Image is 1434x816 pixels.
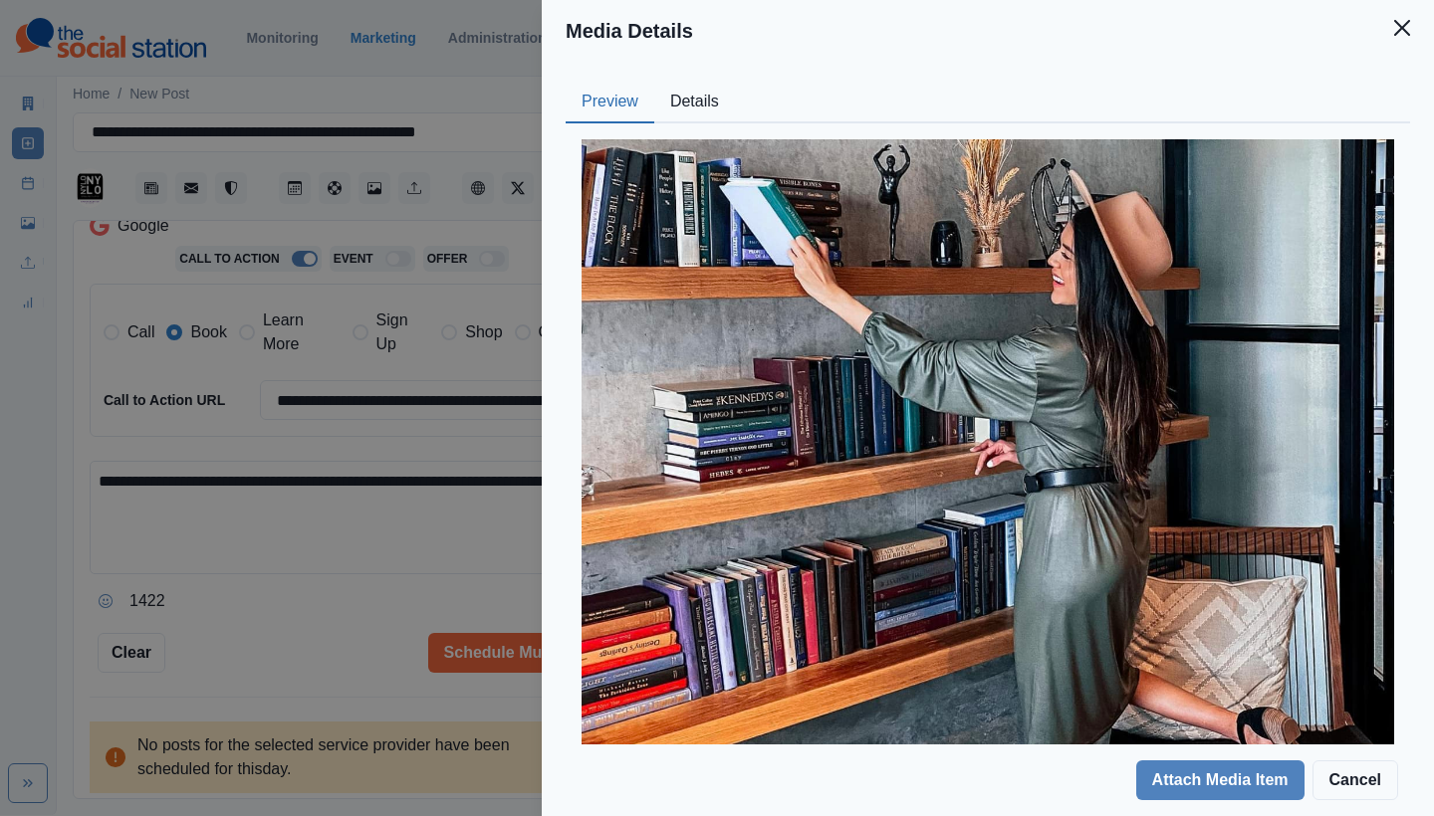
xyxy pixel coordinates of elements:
[654,82,735,123] button: Details
[566,82,654,123] button: Preview
[1382,8,1422,48] button: Close
[1313,760,1398,800] button: Cancel
[1136,760,1305,800] button: Attach Media Item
